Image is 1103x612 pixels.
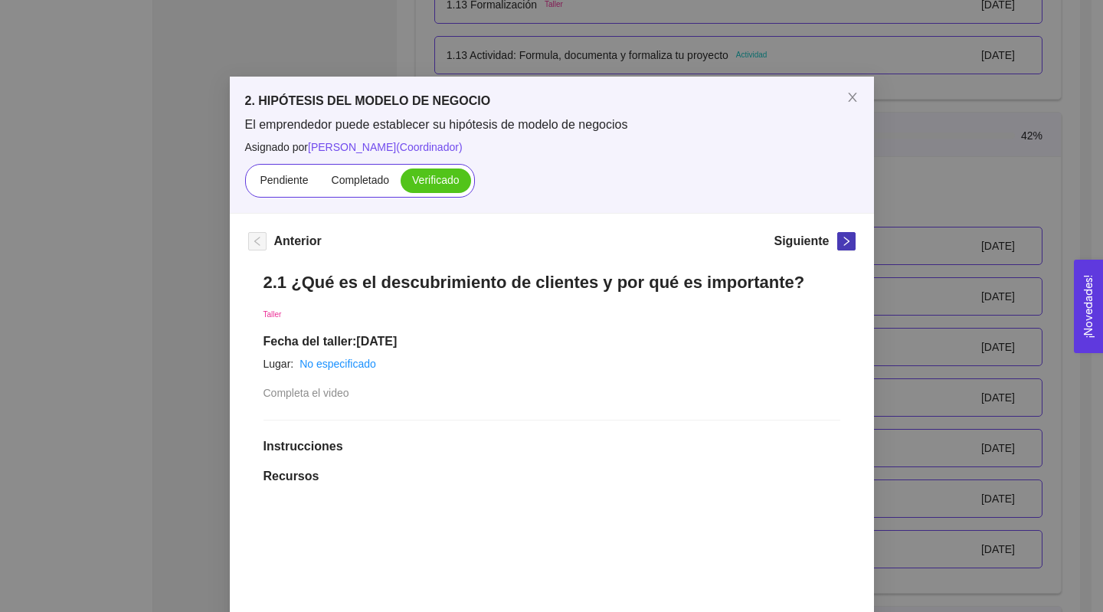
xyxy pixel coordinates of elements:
[260,174,308,186] span: Pendiente
[846,91,859,103] span: close
[838,236,855,247] span: right
[1074,260,1103,353] button: Open Feedback Widget
[263,355,294,372] article: Lugar:
[248,232,267,250] button: left
[263,310,282,319] span: Taller
[263,439,840,454] h1: Instrucciones
[263,334,840,349] h1: Fecha del taller: [DATE]
[263,469,840,484] h1: Recursos
[332,174,390,186] span: Completado
[308,141,463,153] span: [PERSON_NAME] ( Coordinador )
[245,139,859,155] span: Asignado por
[837,232,856,250] button: right
[245,116,859,133] span: El emprendedor puede establecer su hipótesis de modelo de negocios
[774,232,829,250] h5: Siguiente
[274,232,322,250] h5: Anterior
[245,92,859,110] h5: 2. HIPÓTESIS DEL MODELO DE NEGOCIO
[263,387,349,399] span: Completa el video
[299,358,376,370] a: No especificado
[831,77,874,119] button: Close
[263,272,840,293] h1: 2.1 ¿Qué es el descubrimiento de clientes y por qué es importante?
[412,174,459,186] span: Verificado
